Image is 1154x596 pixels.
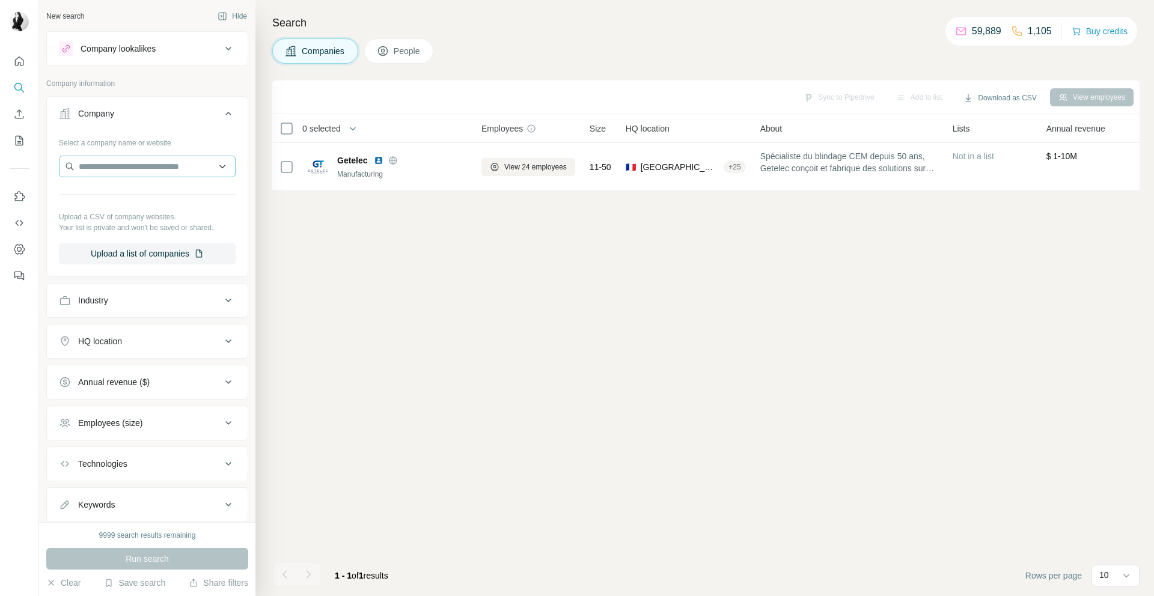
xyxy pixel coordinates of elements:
[1025,570,1082,582] span: Rows per page
[590,161,611,173] span: 11-50
[99,530,196,541] div: 9999 search results remaining
[189,577,248,589] button: Share filters
[10,212,29,234] button: Use Surfe API
[337,154,368,166] span: Getelec
[10,103,29,125] button: Enrich CSV
[972,24,1001,38] p: 59,889
[10,186,29,207] button: Use Surfe on LinkedIn
[78,458,127,470] div: Technologies
[953,123,970,135] span: Lists
[59,243,236,264] button: Upload a list of companies
[626,161,636,173] span: 🇫🇷
[10,77,29,99] button: Search
[394,45,421,57] span: People
[955,89,1045,107] button: Download as CSV
[78,499,115,511] div: Keywords
[504,162,567,172] span: View 24 employees
[1046,151,1077,161] span: $ 1-10M
[47,286,248,315] button: Industry
[335,571,388,580] span: results
[1099,569,1109,581] p: 10
[302,123,341,135] span: 0 selected
[374,156,383,165] img: LinkedIn logo
[10,130,29,151] button: My lists
[47,449,248,478] button: Technologies
[104,577,165,589] button: Save search
[724,162,745,172] div: + 25
[78,417,142,429] div: Employees (size)
[47,409,248,437] button: Employees (size)
[760,123,783,135] span: About
[47,490,248,519] button: Keywords
[335,571,352,580] span: 1 - 1
[47,99,248,133] button: Company
[78,376,150,388] div: Annual revenue ($)
[10,12,29,31] img: Avatar
[78,335,122,347] div: HQ location
[953,151,994,161] span: Not in a list
[626,123,670,135] span: HQ location
[59,211,236,222] p: Upload a CSV of company websites.
[1046,123,1105,135] span: Annual revenue
[78,108,114,120] div: Company
[1028,24,1052,38] p: 1,105
[302,45,346,57] span: Companies
[47,327,248,356] button: HQ location
[272,14,1140,31] h4: Search
[46,78,248,89] p: Company information
[308,157,328,177] img: Logo of Getelec
[59,133,236,148] div: Select a company name or website
[59,222,236,233] p: Your list is private and won't be saved or shared.
[337,169,467,180] div: Manufacturing
[47,34,248,63] button: Company lookalikes
[81,43,156,55] div: Company lookalikes
[47,368,248,397] button: Annual revenue ($)
[641,161,719,173] span: [GEOGRAPHIC_DATA], BUC
[46,11,84,22] div: New search
[359,571,364,580] span: 1
[209,7,255,25] button: Hide
[760,150,938,174] span: Spécialiste du blindage CEM depuis 50 ans, Getelec conçoit et fabrique des solutions sur mesure d...
[46,577,81,589] button: Clear
[481,123,523,135] span: Employees
[352,571,359,580] span: of
[78,294,108,306] div: Industry
[1072,23,1128,40] button: Buy credits
[10,50,29,72] button: Quick start
[10,239,29,260] button: Dashboard
[481,158,575,176] button: View 24 employees
[590,123,606,135] span: Size
[10,265,29,287] button: Feedback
